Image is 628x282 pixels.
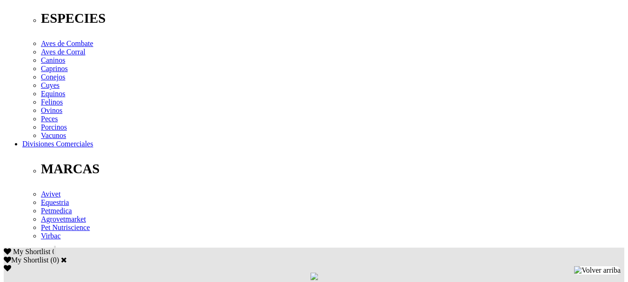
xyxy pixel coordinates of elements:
a: Divisiones Comerciales [22,140,93,148]
img: loading.gif [311,273,318,280]
a: Aves de Combate [41,39,93,47]
label: My Shortlist [4,256,48,264]
a: Aves de Corral [41,48,86,56]
a: Caninos [41,56,65,64]
a: Equinos [41,90,65,98]
a: Vacunos [41,131,66,139]
a: Ovinos [41,106,62,114]
a: Caprinos [41,65,68,72]
p: MARCAS [41,161,624,177]
img: Volver arriba [574,266,621,275]
a: Felinos [41,98,63,106]
iframe: Brevo live chat [5,181,160,277]
a: Porcinos [41,123,67,131]
p: ESPECIES [41,11,624,26]
a: Conejos [41,73,65,81]
a: Cuyes [41,81,59,89]
a: Peces [41,115,58,123]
